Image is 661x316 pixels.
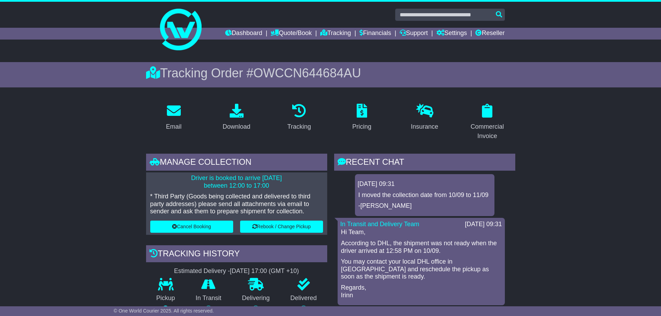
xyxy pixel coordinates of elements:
a: Insurance [406,101,443,134]
p: Delivered [280,294,327,302]
p: -[PERSON_NAME] [358,202,491,210]
p: In Transit [185,294,232,302]
a: Support [400,28,428,40]
div: [DATE] 09:31 [465,221,502,228]
div: Download [222,122,250,131]
a: Quote/Book [271,28,312,40]
div: RECENT CHAT [334,154,515,172]
div: Pricing [352,122,371,131]
button: Rebook / Change Pickup [240,221,323,233]
p: * Third Party (Goods being collected and delivered to third party addresses) please send all atta... [150,193,323,215]
p: You may contact your local DHL office in [GEOGRAPHIC_DATA] and reschedule the pickup as soon as t... [341,258,501,281]
a: Download [218,101,255,134]
p: Driver is booked to arrive [DATE] between 12:00 to 17:00 [150,174,323,189]
a: Reseller [475,28,505,40]
a: Tracking [320,28,351,40]
div: [DATE] 17:00 (GMT +10) [230,267,299,275]
p: I moved the collection date from 10/09 to 11/09 [358,191,491,199]
div: Tracking [287,122,311,131]
div: Manage collection [146,154,327,172]
button: Cancel Booking [150,221,233,233]
p: According to DHL, the shipment was not ready when the driver arrived at 12:58 PM on 10/09. [341,240,501,255]
a: Settings [437,28,467,40]
div: Commercial Invoice [464,122,511,141]
div: Insurance [411,122,438,131]
a: Dashboard [225,28,262,40]
p: Pickup [146,294,186,302]
a: Commercial Invoice [459,101,515,143]
p: Regards, Irinn [341,284,501,299]
div: Tracking Order # [146,66,515,80]
span: © One World Courier 2025. All rights reserved. [114,308,214,314]
p: Delivering [232,294,280,302]
a: Pricing [348,101,376,134]
a: Email [161,101,186,134]
a: In Transit and Delivery Team [340,221,420,228]
div: Email [166,122,181,131]
a: Financials [359,28,391,40]
div: Tracking history [146,245,327,264]
div: Estimated Delivery - [146,267,327,275]
span: OWCCN644684AU [253,66,361,80]
a: Tracking [283,101,315,134]
p: Hi Team, [341,229,501,236]
div: [DATE] 09:31 [358,180,492,188]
